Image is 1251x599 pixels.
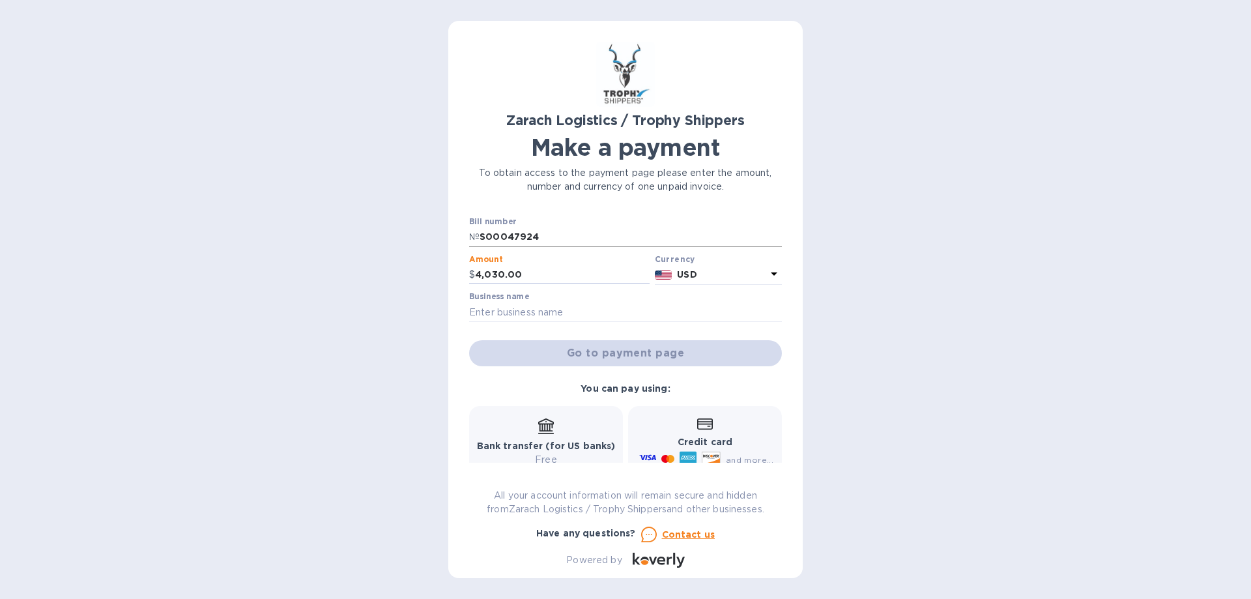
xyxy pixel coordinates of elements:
[469,166,782,194] p: To obtain access to the payment page please enter the amount, number and currency of one unpaid i...
[469,230,480,244] p: №
[655,270,672,280] img: USD
[469,268,475,282] p: $
[581,383,670,394] b: You can pay using:
[678,437,732,447] b: Credit card
[677,269,697,280] b: USD
[480,227,782,247] input: Enter bill number
[506,112,744,128] b: Zarach Logistics / Trophy Shippers
[469,256,502,263] label: Amount
[655,254,695,264] b: Currency
[477,453,616,467] p: Free
[469,489,782,516] p: All your account information will remain secure and hidden from Zarach Logistics / Trophy Shipper...
[469,293,529,301] label: Business name
[726,455,773,465] span: and more...
[536,528,636,538] b: Have any questions?
[475,265,650,285] input: 0.00
[477,441,616,451] b: Bank transfer (for US banks)
[469,302,782,322] input: Enter business name
[469,134,782,161] h1: Make a payment
[566,553,622,567] p: Powered by
[469,218,516,226] label: Bill number
[662,529,715,540] u: Contact us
